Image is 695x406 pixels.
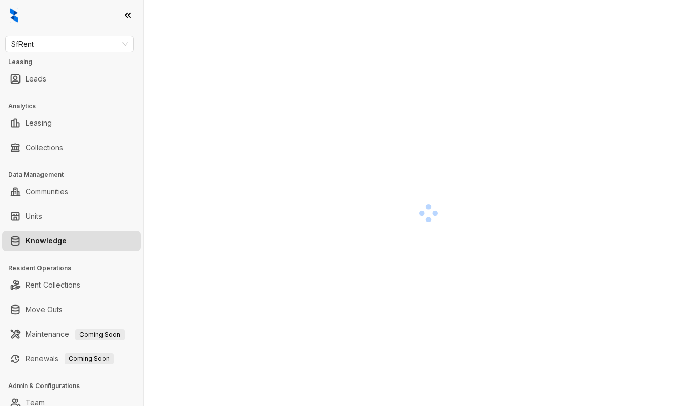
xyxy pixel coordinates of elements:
[2,206,141,227] li: Units
[26,349,114,369] a: RenewalsComing Soon
[26,299,63,320] a: Move Outs
[2,275,141,295] li: Rent Collections
[2,299,141,320] li: Move Outs
[8,57,143,67] h3: Leasing
[8,263,143,273] h3: Resident Operations
[26,69,46,89] a: Leads
[2,181,141,202] li: Communities
[2,69,141,89] li: Leads
[2,324,141,344] li: Maintenance
[2,349,141,369] li: Renewals
[65,353,114,364] span: Coming Soon
[8,381,143,391] h3: Admin & Configurations
[75,329,125,340] span: Coming Soon
[2,137,141,158] li: Collections
[26,113,52,133] a: Leasing
[10,8,18,23] img: logo
[11,36,128,52] span: SfRent
[2,231,141,251] li: Knowledge
[26,275,80,295] a: Rent Collections
[26,231,67,251] a: Knowledge
[26,137,63,158] a: Collections
[8,101,143,111] h3: Analytics
[26,206,42,227] a: Units
[8,170,143,179] h3: Data Management
[26,181,68,202] a: Communities
[2,113,141,133] li: Leasing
